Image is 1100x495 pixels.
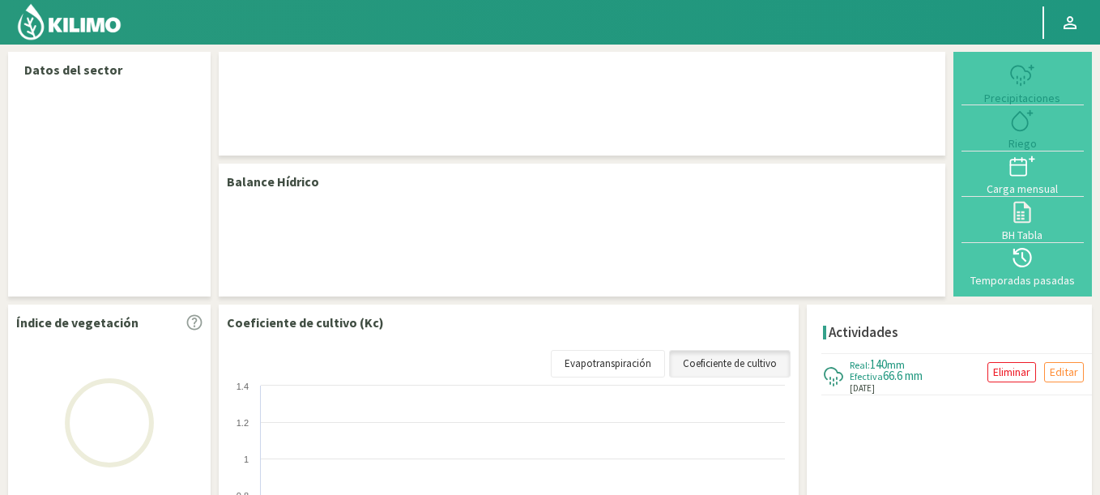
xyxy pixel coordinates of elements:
[966,229,1079,241] div: BH Tabla
[850,359,870,371] span: Real:
[1050,363,1078,382] p: Editar
[24,60,194,79] p: Datos del sector
[993,363,1030,382] p: Eliminar
[961,243,1084,288] button: Temporadas pasadas
[966,183,1079,194] div: Carga mensual
[850,382,875,395] span: [DATE]
[244,454,249,464] text: 1
[883,368,923,383] span: 66.6 mm
[961,60,1084,105] button: Precipitaciones
[227,172,319,191] p: Balance Hídrico
[966,275,1079,286] div: Temporadas pasadas
[237,418,249,428] text: 1.2
[987,362,1036,382] button: Eliminar
[237,382,249,391] text: 1.4
[966,92,1079,104] div: Precipitaciones
[16,2,122,41] img: Kilimo
[961,151,1084,197] button: Carga mensual
[227,313,384,332] p: Coeficiente de cultivo (Kc)
[850,370,883,382] span: Efectiva
[870,356,887,372] span: 140
[961,197,1084,242] button: BH Tabla
[551,350,665,378] a: Evapotranspiración
[961,105,1084,151] button: Riego
[887,357,905,372] span: mm
[16,313,139,332] p: Índice de vegetación
[669,350,791,378] a: Coeficiente de cultivo
[966,138,1079,149] div: Riego
[1044,362,1084,382] button: Editar
[829,325,898,340] h4: Actividades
